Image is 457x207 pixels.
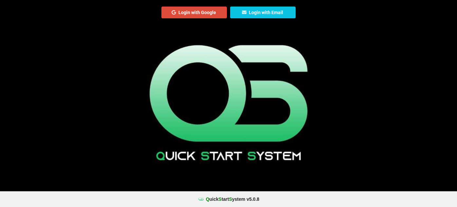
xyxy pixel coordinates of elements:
button: Login with Email [230,7,296,18]
b: uick tart ystem v 5.0.8 [206,196,259,202]
span: S [219,197,222,202]
span: Q [206,197,210,202]
img: favicon.ico [198,196,204,202]
button: Login with Google [161,7,227,18]
span: S [229,197,232,202]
